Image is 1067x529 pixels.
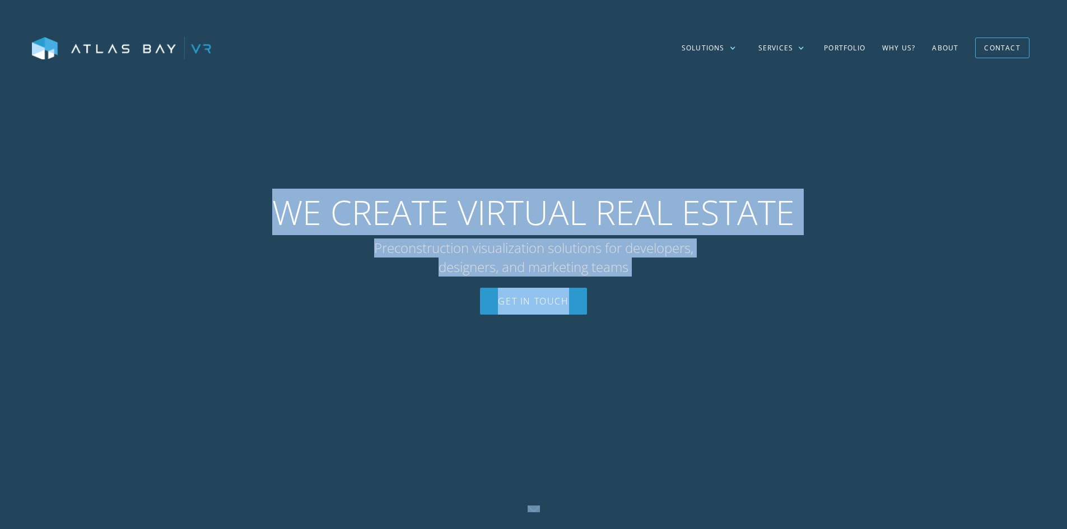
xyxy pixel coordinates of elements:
[758,43,794,53] div: Services
[924,32,967,64] a: About
[816,32,874,64] a: Portfolio
[352,238,716,276] p: Preconstruction visualization solutions for developers, designers, and marketing teams
[670,32,747,64] div: Solutions
[480,288,586,315] a: Get In Touch
[874,32,924,64] a: Why US?
[32,37,211,60] img: Atlas Bay VR Logo
[984,39,1020,57] div: Contact
[975,38,1029,58] a: Contact
[747,32,816,64] div: Services
[682,43,725,53] div: Solutions
[528,505,540,512] img: Down further on page
[272,192,795,233] span: WE CREATE VIRTUAL REAL ESTATE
